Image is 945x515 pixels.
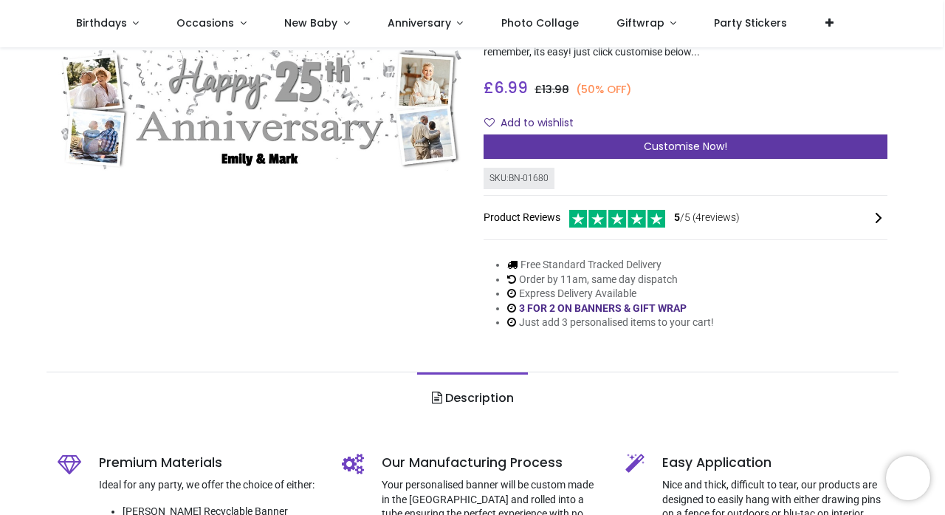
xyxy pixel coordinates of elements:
[501,16,579,30] span: Photo Collage
[388,16,451,30] span: Anniversary
[99,454,319,472] h5: Premium Materials
[58,51,461,172] img: Personalised 25th Wedding Anniversary Banner - Silver Party Design - Custom Text & 4 Photo Upload
[494,77,528,98] span: 6.99
[714,16,787,30] span: Party Stickers
[484,168,554,189] div: SKU: BN-01680
[484,208,887,228] div: Product Reviews
[99,478,319,493] p: Ideal for any party, we offer the choice of either:
[674,211,680,223] span: 5
[484,77,528,98] span: £
[886,456,930,500] iframe: Brevo live chat
[176,16,234,30] span: Occasions
[662,454,887,472] h5: Easy Application
[519,302,687,314] a: 3 FOR 2 ON BANNERS & GIFT WRAP
[674,211,740,225] span: /5 ( 4 reviews)
[417,372,527,424] a: Description
[484,117,495,128] i: Add to wishlist
[644,139,727,154] span: Customise Now!
[542,82,569,97] span: 13.98
[576,82,632,98] small: (50% OFF)
[507,273,714,287] li: Order by 11am, same day dispatch
[284,16,337,30] span: New Baby
[382,454,603,472] h5: Our Manufacturing Process
[507,287,714,301] li: Express Delivery Available
[535,82,569,97] span: £
[484,111,586,136] button: Add to wishlistAdd to wishlist
[507,258,714,273] li: Free Standard Tracked Delivery
[616,16,664,30] span: Giftwrap
[507,316,714,330] li: Just add 3 personalised items to your cart!
[76,16,127,30] span: Birthdays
